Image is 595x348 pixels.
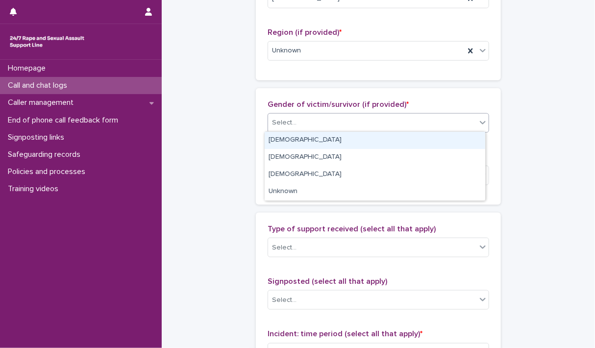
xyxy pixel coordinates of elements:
[272,243,297,253] div: Select...
[4,64,53,73] p: Homepage
[265,149,485,166] div: Male
[4,133,72,142] p: Signposting links
[268,225,436,233] span: Type of support received (select all that apply)
[4,116,126,125] p: End of phone call feedback form
[272,118,297,128] div: Select...
[268,330,422,338] span: Incident: time period (select all that apply)
[265,166,485,183] div: Non-binary
[268,277,387,285] span: Signposted (select all that apply)
[265,183,485,200] div: Unknown
[272,46,301,56] span: Unknown
[4,98,81,107] p: Caller management
[4,167,93,176] p: Policies and processes
[268,100,409,108] span: Gender of victim/survivor (if provided)
[268,28,342,36] span: Region (if provided)
[265,132,485,149] div: Female
[8,32,86,51] img: rhQMoQhaT3yELyF149Cw
[4,150,88,159] p: Safeguarding records
[272,295,297,305] div: Select...
[4,81,75,90] p: Call and chat logs
[4,184,66,194] p: Training videos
